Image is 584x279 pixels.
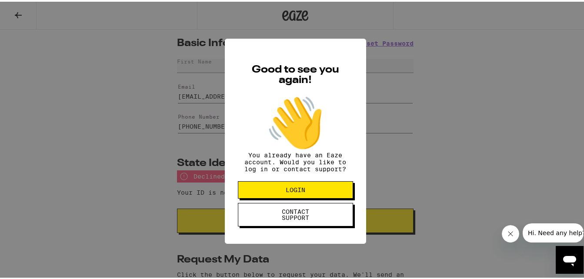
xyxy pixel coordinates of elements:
iframe: Message from company [523,222,584,241]
p: You already have an Eaze account. Would you like to log in or contact support? [238,150,353,171]
button: CONTACT SUPPORT [238,201,353,225]
div: 👋 [238,93,353,150]
span: CONTACT SUPPORT [273,207,318,219]
h2: Good to see you again! [238,63,353,84]
iframe: Button to launch messaging window [556,244,584,272]
button: LOGIN [238,179,353,197]
span: Hi. Need any help? [5,6,63,13]
span: LOGIN [286,185,305,191]
iframe: Close message [502,223,519,241]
